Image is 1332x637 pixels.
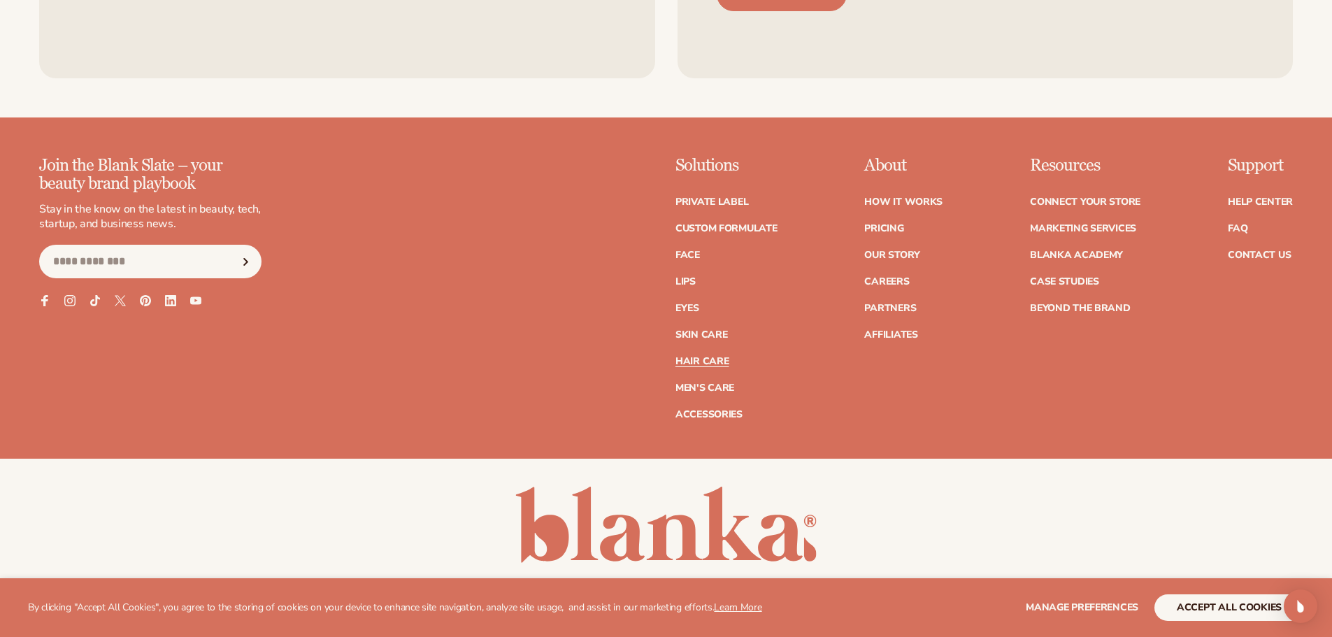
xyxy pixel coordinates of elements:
[675,157,778,175] p: Solutions
[1030,157,1140,175] p: Resources
[864,157,943,175] p: About
[675,277,696,287] a: Lips
[1030,277,1099,287] a: Case Studies
[1284,589,1317,623] div: Open Intercom Messenger
[39,157,262,194] p: Join the Blank Slate – your beauty brand playbook
[675,224,778,234] a: Custom formulate
[230,245,261,278] button: Subscribe
[675,197,748,207] a: Private label
[864,224,903,234] a: Pricing
[675,303,699,313] a: Eyes
[714,601,761,614] a: Learn More
[1228,197,1293,207] a: Help Center
[675,383,734,393] a: Men's Care
[1154,594,1304,621] button: accept all cookies
[675,357,729,366] a: Hair Care
[1030,250,1123,260] a: Blanka Academy
[28,602,762,614] p: By clicking "Accept All Cookies", you agree to the storing of cookies on your device to enhance s...
[39,202,262,231] p: Stay in the know on the latest in beauty, tech, startup, and business news.
[864,277,909,287] a: Careers
[1228,224,1247,234] a: FAQ
[1228,157,1293,175] p: Support
[1030,303,1131,313] a: Beyond the brand
[864,250,919,260] a: Our Story
[864,330,917,340] a: Affiliates
[864,303,916,313] a: Partners
[675,410,743,420] a: Accessories
[1030,224,1136,234] a: Marketing services
[675,250,700,260] a: Face
[675,330,727,340] a: Skin Care
[1026,601,1138,614] span: Manage preferences
[1026,594,1138,621] button: Manage preferences
[864,197,943,207] a: How It Works
[1228,250,1291,260] a: Contact Us
[1030,197,1140,207] a: Connect your store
